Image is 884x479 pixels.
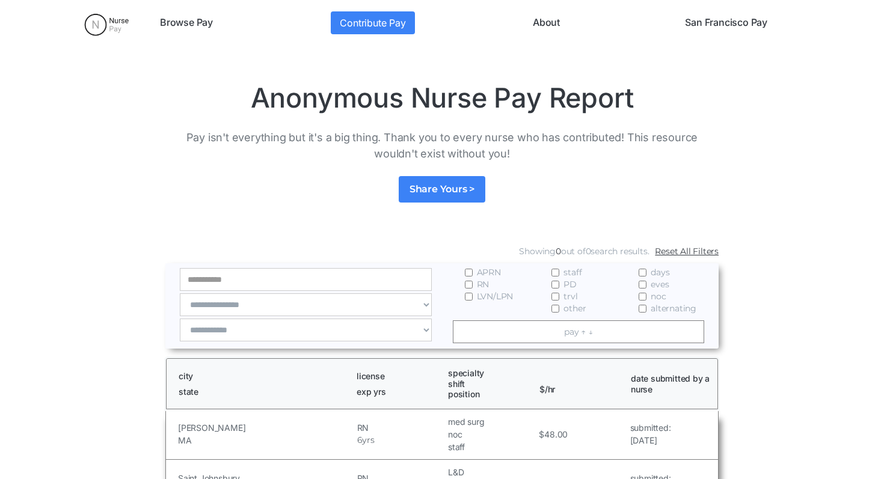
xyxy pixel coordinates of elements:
h5: staff [448,441,536,453]
a: Browse Pay [155,11,218,34]
h5: 6 [357,434,363,447]
span: noc [651,290,666,302]
h5: L&D [448,466,536,478]
span: LVN/LPN [477,290,514,302]
span: 0 [556,246,561,257]
h1: date submitted by a nurse [631,373,711,394]
span: RN [477,278,490,290]
input: APRN [465,269,473,276]
h1: exp yrs [357,386,437,397]
h5: [DATE] [630,434,671,447]
a: About [528,11,565,34]
a: Share Yours > [399,176,485,203]
h5: RN [357,421,445,434]
span: staff [563,266,582,278]
h5: $ [539,428,544,441]
input: noc [639,293,646,301]
input: LVN/LPN [465,293,473,301]
span: trvl [563,290,577,302]
p: Pay isn't everything but it's a big thing. Thank you to every nurse who has contributed! This res... [165,129,719,162]
input: RN [465,281,473,288]
a: submitted:[DATE] [630,421,671,447]
h5: 48.00 [544,428,568,441]
h1: specialty [448,368,529,379]
span: days [651,266,669,278]
input: staff [551,269,559,276]
h1: position [448,389,529,400]
input: PD [551,281,559,288]
span: PD [563,278,577,290]
a: pay ↑ ↓ [453,320,705,343]
input: days [639,269,646,276]
h5: submitted: [630,421,671,434]
input: trvl [551,293,559,301]
input: eves [639,281,646,288]
h1: Anonymous Nurse Pay Report [165,81,719,115]
input: alternating [639,305,646,313]
span: other [563,302,586,314]
h1: license [357,371,437,382]
span: eves [651,278,669,290]
a: Contribute Pay [331,11,414,34]
div: Showing out of search results. [519,245,649,257]
a: Reset All Filters [655,245,719,257]
h1: $/hr [539,373,620,394]
span: alternating [651,302,696,314]
input: other [551,305,559,313]
span: 0 [586,246,591,257]
h5: MA [178,434,354,447]
h1: state [179,386,346,397]
h5: med surg [448,415,536,428]
span: APRN [477,266,501,278]
h5: [PERSON_NAME] [178,421,354,434]
h5: yrs [362,434,374,447]
h1: city [179,371,346,382]
h1: shift [448,379,529,389]
h5: noc [448,428,536,441]
a: San Francisco Pay [680,11,772,34]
